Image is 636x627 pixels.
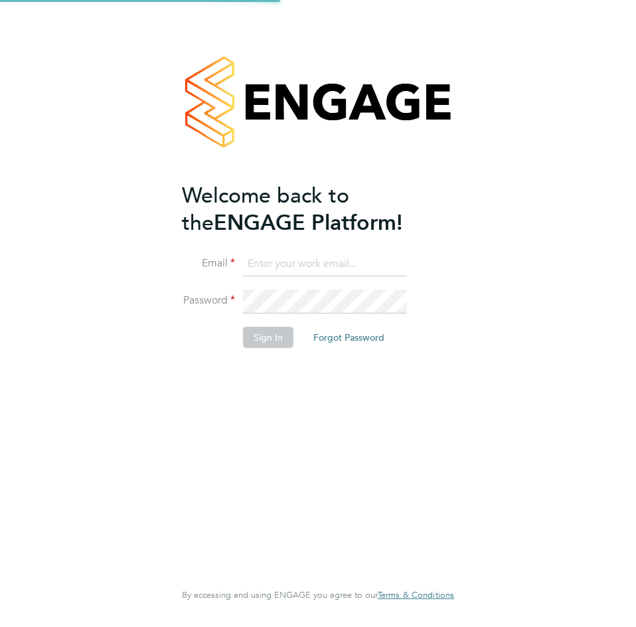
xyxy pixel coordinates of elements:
span: Terms & Conditions [378,589,454,600]
h2: ENGAGE Platform! [182,182,441,236]
a: Terms & Conditions [378,590,454,600]
label: Password [182,294,235,308]
label: Email [182,256,235,270]
span: By accessing and using ENGAGE you agree to our [182,589,454,600]
input: Enter your work email... [243,252,407,276]
button: Sign In [243,327,293,348]
span: Welcome back to the [182,183,349,236]
button: Forgot Password [303,327,395,348]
